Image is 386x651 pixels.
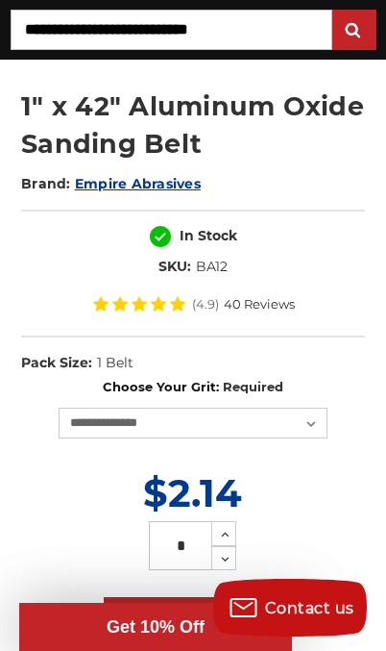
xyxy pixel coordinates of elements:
[335,12,374,50] input: Submit
[75,175,201,192] a: Empire Abrasives
[223,379,283,394] small: Required
[158,257,191,277] dt: SKU:
[196,257,228,277] dd: BA12
[21,175,71,192] span: Brand:
[180,227,237,244] span: In Stock
[265,599,354,617] span: Contact us
[213,579,367,637] button: Contact us
[107,617,205,637] span: Get 10% Off
[21,88,365,163] h1: 1" x 42" Aluminum Oxide Sanding Belt
[224,298,295,311] span: 40 Reviews
[21,353,92,373] dt: Pack Size:
[21,378,365,397] label: Choose Your Grit:
[97,353,133,373] dd: 1 Belt
[19,603,292,651] div: Get 10% OffClose teaser
[143,469,242,516] span: $2.14
[192,298,219,311] span: (4.9)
